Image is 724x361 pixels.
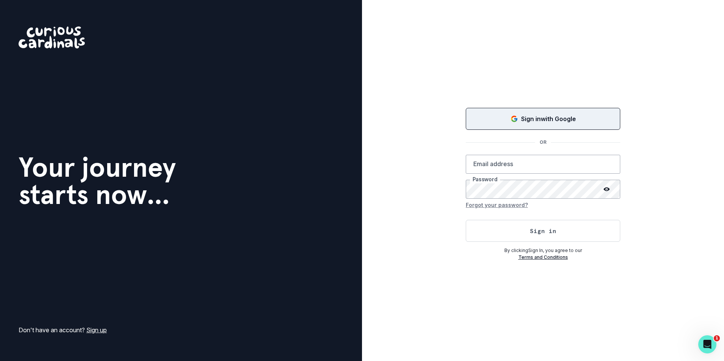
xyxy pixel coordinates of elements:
h1: Your journey starts now... [19,154,176,208]
img: Curious Cardinals Logo [19,26,85,48]
p: OR [535,139,551,146]
p: Sign in with Google [521,114,576,123]
p: By clicking Sign In , you agree to our [466,247,620,254]
iframe: Intercom live chat [698,335,716,353]
span: 1 [714,335,720,341]
p: Don't have an account? [19,325,107,335]
a: Terms and Conditions [518,254,568,260]
a: Sign up [86,326,107,334]
button: Forgot your password? [466,199,528,211]
button: Sign in [466,220,620,242]
button: Sign in with Google (GSuite) [466,108,620,130]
